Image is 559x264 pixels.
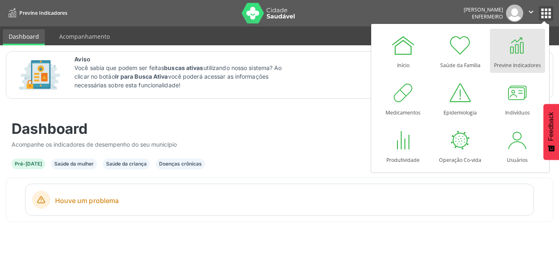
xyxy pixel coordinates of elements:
[376,76,431,120] a: Medicamentos
[543,104,559,160] button: Feedback - Mostrar pesquisa
[54,160,94,168] div: Saúde da mulher
[539,6,553,21] button: apps
[12,140,547,149] div: Acompanhe os indicadores de desempenho do seu município
[6,6,67,20] a: Previne Indicadores
[19,9,67,16] span: Previne Indicadores
[433,29,488,73] a: Saúde da Família
[74,63,292,89] p: Você sabia que podem ser feitas utilizando nosso sistema? Ao clicar no botão você poderá acessar ...
[3,29,45,45] a: Dashboard
[376,124,431,168] a: Produtividade
[15,160,42,168] div: Pré-[DATE]
[115,73,168,80] strong: Ir para Busca Ativa
[433,124,488,168] a: Operação Co-vida
[376,29,431,73] a: Início
[506,5,523,22] img: img
[159,160,202,168] div: Doenças crônicas
[12,120,547,137] div: Dashboard
[106,160,147,168] div: Saúde da criança
[464,6,503,13] div: [PERSON_NAME]
[490,124,545,168] a: Usuários
[547,112,555,141] span: Feedback
[523,5,539,22] button: 
[433,76,488,120] a: Epidemiologia
[74,55,292,63] span: Aviso
[164,64,203,71] strong: buscas ativas
[490,76,545,120] a: Indivíduos
[472,13,503,20] span: Enfermeiro
[53,29,115,44] a: Acompanhamento
[490,29,545,73] a: Previne Indicadores
[527,7,536,16] i: 
[16,56,63,93] img: Imagem de CalloutCard
[55,196,527,206] span: Houve um problema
